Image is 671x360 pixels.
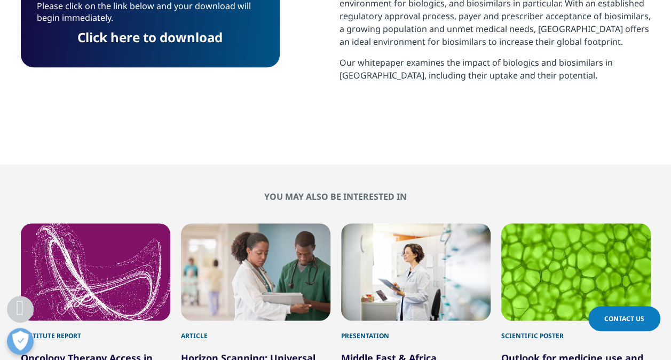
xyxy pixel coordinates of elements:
[604,314,644,323] span: Contact Us
[501,320,651,341] div: Scientific Poster
[588,306,660,331] a: Contact Us
[341,320,491,341] div: Presentation
[7,328,34,355] button: Open Preferences
[21,191,651,202] h2: You may also be interested in
[77,28,223,46] a: Click here to download
[340,56,651,90] p: Our whitepaper examines the impact of biologics and biosimilars in [GEOGRAPHIC_DATA], including t...
[21,320,170,341] div: Institute Report
[181,320,330,341] div: Article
